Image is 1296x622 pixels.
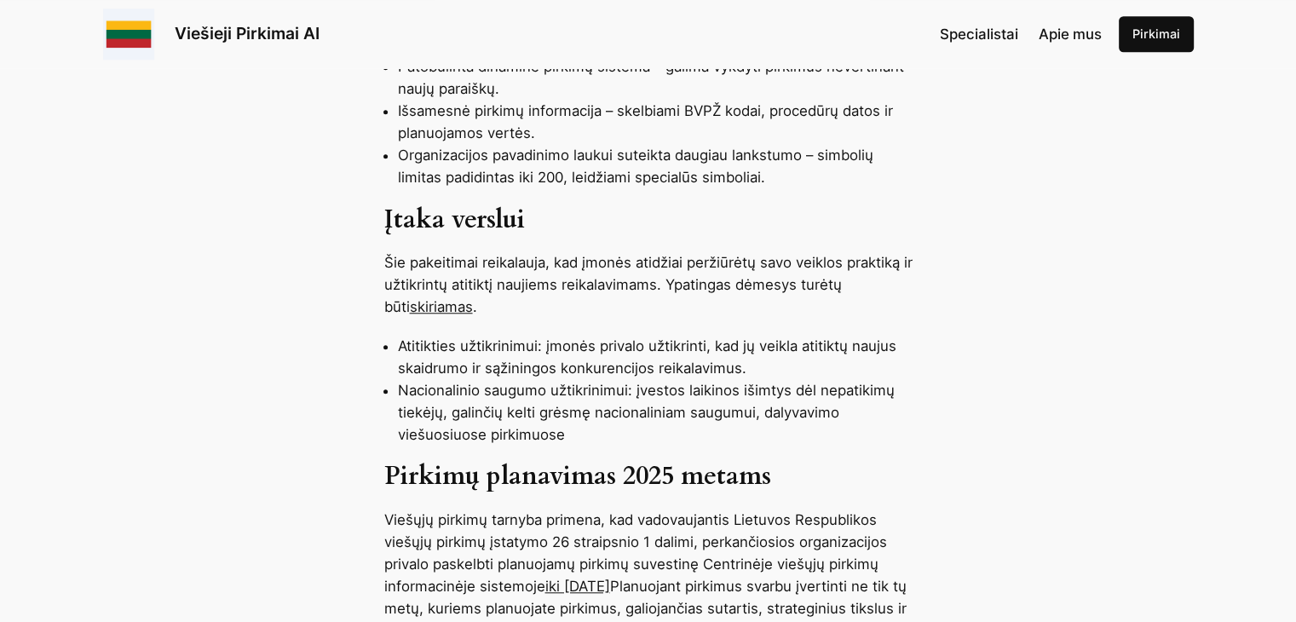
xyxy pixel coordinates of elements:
[384,203,525,237] strong: Įtaka verslui
[1119,16,1194,52] a: Pirkimai
[1039,23,1102,45] a: Apie mus
[398,379,913,446] li: Nacionalinio saugumo užtikrinimui: įvestos laikinos išimtys dėl nepatikimų tiekėjų, galinčių kelt...
[940,23,1102,45] nav: Navigation
[384,251,913,318] p: Šie pakeitimai reikalauja, kad įmonės atidžiai peržiūrėtų savo veiklos praktiką ir užtikrintų ati...
[398,335,913,379] li: Atitikties užtikrinimui: įmonės privalo užtikrinti, kad jų veikla atitiktų naujus skaidrumo ir są...
[398,55,913,100] li: Patobulinta dinaminė pirkimų sistema – galima vykdyti pirkimus nevertinant naujų paraiškų.
[940,26,1018,43] span: Specialistai
[175,23,320,43] a: Viešieji Pirkimai AI
[1039,26,1102,43] span: Apie mus
[398,100,913,144] li: Išsamesnė pirkimų informacija – skelbiami BVPŽ kodai, procedūrų datos ir planuojamos vertės.
[384,459,771,493] strong: Pirkimų planavimas 2025 metams
[410,298,473,315] a: skiriamas
[940,23,1018,45] a: Specialistai
[398,144,913,188] li: Organizacijos pavadinimo laukui suteikta daugiau lankstumo – simbolių limitas padidintas iki 200,...
[545,578,610,595] a: iki [DATE]
[103,9,154,60] img: Viešieji pirkimai logo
